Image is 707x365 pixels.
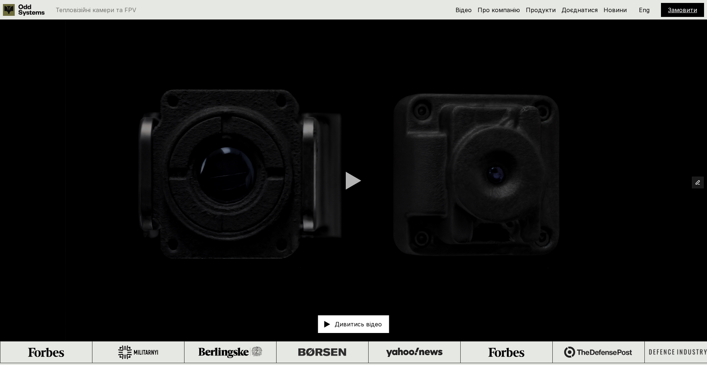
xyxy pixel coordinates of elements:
p: Eng [639,7,650,13]
a: Відео [455,6,472,14]
a: Новини [604,6,627,14]
a: Продукти [526,6,556,14]
a: Доєднатися [562,6,598,14]
button: Edit Framer Content [692,177,703,188]
p: Тепловізійні камери та FPV [56,7,136,13]
a: Замовити [668,6,697,14]
a: Про компанію [478,6,520,14]
p: Дивитись відео [335,321,382,327]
